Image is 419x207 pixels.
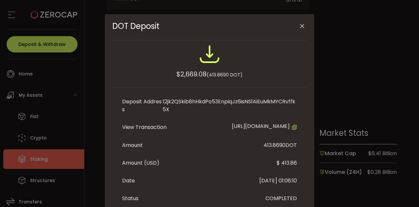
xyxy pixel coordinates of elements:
div: 413.8690DOT [264,141,297,149]
div: Amount [122,141,143,149]
div: Amount (USD) [122,159,159,167]
div: $ 413.86 [277,159,297,167]
button: Close [296,21,308,32]
div: Deposit Address [122,98,163,114]
span: DOT Deposit [112,21,159,31]
div: [DATE] 01:06:10 [259,177,297,185]
span: (413.8690 DOT) [207,72,243,78]
div: COMPLETED [265,195,297,202]
div: Date [122,177,135,185]
div: View Transaction [122,123,188,132]
div: Status [122,195,138,202]
span: $2,669.08 [176,70,207,79]
span: [URL][DOMAIN_NAME] [232,123,290,129]
div: 12jk2QSkib8hHkdPo53EnpiqJz6isNS1AiEuMkMYCRvffk5X [163,98,297,114]
iframe: Chat Widget [386,176,419,207]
